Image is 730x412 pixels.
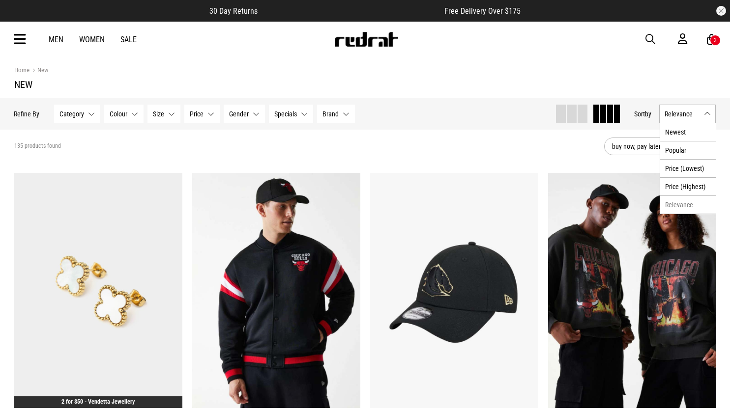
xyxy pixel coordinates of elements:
[604,137,716,155] button: buy now, pay later option
[334,32,399,47] img: Redrat logo
[14,66,29,74] a: Home
[645,110,652,118] span: by
[49,35,63,44] a: Men
[192,173,360,408] img: New Era Nba Chicago Bulls Panel Bomber Jacket in Black
[635,108,652,120] button: Sortby
[14,173,182,408] img: Vendetta Four Leaf Gilded Earring - 18k Gold Plated in White
[275,110,297,118] span: Specials
[370,173,538,408] img: New Era Nrl 9forty Brisbane Broncos Black Gold Snapback Cap in Black
[105,105,144,123] button: Colour
[660,123,716,141] li: Newest
[277,6,425,16] iframe: Customer reviews powered by Trustpilot
[269,105,314,123] button: Specials
[29,66,48,76] a: New
[60,110,85,118] span: Category
[612,140,694,152] span: buy now, pay later option
[120,35,137,44] a: Sale
[110,110,128,118] span: Colour
[185,105,220,123] button: Price
[323,110,339,118] span: Brand
[224,105,265,123] button: Gender
[660,141,716,159] li: Popular
[230,110,249,118] span: Gender
[707,34,716,45] a: 3
[209,6,258,16] span: 30 Day Returns
[61,398,135,405] a: 2 for $50 - Vendetta Jewellery
[153,110,165,118] span: Size
[660,195,716,214] li: Relevance
[55,105,101,123] button: Category
[79,35,105,44] a: Women
[665,110,700,118] span: Relevance
[714,37,717,44] div: 3
[548,173,716,408] img: New Era Nba Chicago Bulls Washed Graphic Crewneck Sweatshirt in Black
[660,105,716,123] button: Relevance
[660,177,716,195] li: Price (Highest)
[660,159,716,177] li: Price (Lowest)
[318,105,355,123] button: Brand
[148,105,181,123] button: Size
[14,79,716,90] h1: New
[190,110,204,118] span: Price
[14,110,40,118] p: Refine By
[444,6,521,16] span: Free Delivery Over $175
[14,142,61,150] span: 135 products found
